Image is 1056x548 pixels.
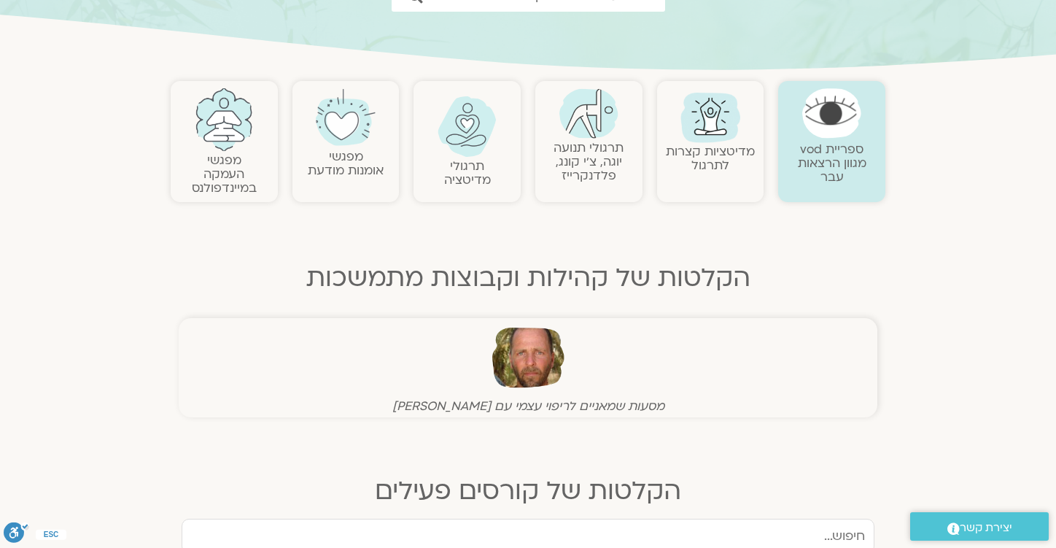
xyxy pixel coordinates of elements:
a: ספריית vodמגוון הרצאות עבר [798,141,866,185]
a: תרגולימדיטציה [444,158,491,188]
a: מפגשיהעמקה במיינדפולנס [192,152,257,196]
a: מפגשיאומנות מודעת [308,148,384,179]
a: תרגולי תנועהיוגה, צ׳י קונג, פלדנקרייז [554,139,624,184]
figcaption: מסעות שמאניים לריפוי עצמי עם [PERSON_NAME] [182,398,874,414]
a: יצירת קשר [910,512,1049,541]
span: יצירת קשר [960,518,1012,538]
h2: הקלטות של קהילות וקבוצות מתמשכות [171,263,885,293]
h2: הקלטות של קורסים פעילים [171,476,885,506]
a: מדיטציות קצרות לתרגול [666,143,755,174]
